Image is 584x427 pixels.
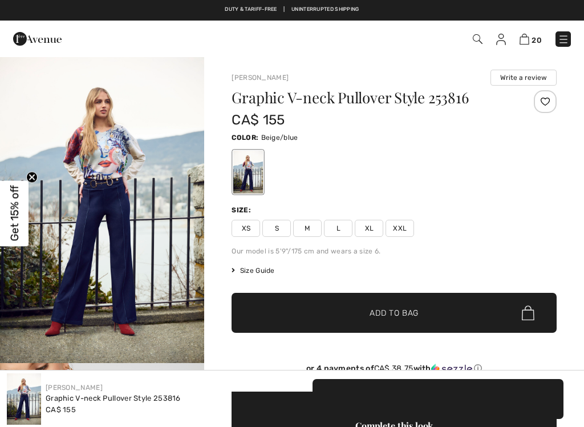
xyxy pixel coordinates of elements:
span: 20 [532,36,542,45]
img: Graphic V-Neck Pullover Style 253816 [7,373,41,425]
div: or 4 payments ofCA$ 38.75withSezzle Click to learn more about Sezzle [232,364,557,378]
span: Get 15% off [8,186,21,241]
span: L [324,220,352,237]
span: M [293,220,322,237]
img: Bag.svg [522,305,534,320]
span: Color: [232,134,258,142]
a: [PERSON_NAME] [232,74,289,82]
a: 20 [520,32,542,46]
div: Beige/blue [233,151,263,194]
button: Add to Bag [232,293,557,333]
img: 1ère Avenue [13,27,62,50]
button: Close teaser [26,172,38,183]
button: Write a review [490,70,557,86]
span: XS [232,220,260,237]
span: CA$ 38.75 [374,364,413,373]
span: Size Guide [232,265,274,276]
span: XL [355,220,383,237]
span: Beige/blue [261,134,298,142]
img: Shopping Bag [520,34,529,45]
span: Add to Bag [370,307,419,319]
div: or 4 payments of with [232,364,557,374]
div: Graphic V-neck Pullover Style 253816 [46,393,181,404]
span: CA$ 155 [46,405,76,414]
img: My Info [496,34,506,45]
span: S [262,220,291,237]
span: XXL [386,220,414,237]
div: Our model is 5'9"/175 cm and wears a size 6. [232,246,557,256]
span: CA$ 155 [232,112,285,128]
a: 1ère Avenue [13,33,62,43]
button: Add to Bag [313,379,563,419]
img: Sezzle [431,364,472,374]
img: Menu [558,34,569,45]
img: Search [473,34,482,44]
h1: Graphic V-neck Pullover Style 253816 [232,90,502,105]
div: Size: [232,205,253,215]
a: [PERSON_NAME] [46,384,103,392]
